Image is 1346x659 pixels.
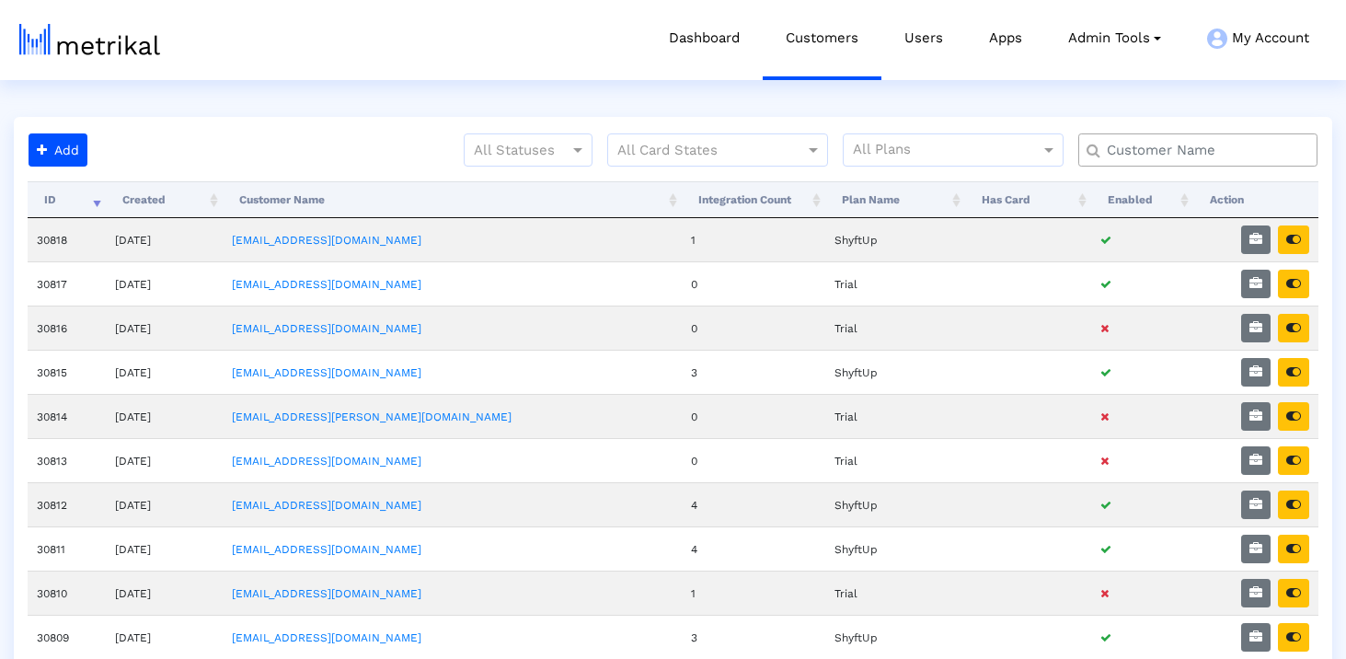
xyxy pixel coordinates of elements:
a: [EMAIL_ADDRESS][DOMAIN_NAME] [232,543,421,556]
td: 1 [682,571,825,615]
td: [DATE] [106,218,224,261]
a: [EMAIL_ADDRESS][DOMAIN_NAME] [232,278,421,291]
th: ID: activate to sort column ascending [28,181,106,218]
td: [DATE] [106,615,224,659]
th: Created: activate to sort column ascending [106,181,224,218]
img: metrical-logo-light.png [19,24,160,55]
td: [DATE] [106,350,224,394]
a: [EMAIL_ADDRESS][DOMAIN_NAME] [232,631,421,644]
td: [DATE] [106,306,224,350]
a: [EMAIL_ADDRESS][DOMAIN_NAME] [232,322,421,335]
td: 30817 [28,261,106,306]
td: 30810 [28,571,106,615]
input: All Card States [617,139,785,163]
td: ShyftUp [825,615,965,659]
th: Customer Name: activate to sort column ascending [223,181,681,218]
td: Trial [825,438,965,482]
td: 0 [682,438,825,482]
td: [DATE] [106,261,224,306]
th: Integration Count: activate to sort column ascending [682,181,825,218]
th: Has Card: activate to sort column ascending [965,181,1091,218]
td: [DATE] [106,571,224,615]
td: 30811 [28,526,106,571]
img: my-account-menu-icon.png [1207,29,1227,49]
input: Customer Name [1094,141,1310,160]
td: 30814 [28,394,106,438]
td: Trial [825,394,965,438]
td: Trial [825,261,965,306]
td: Trial [825,306,965,350]
td: ShyftUp [825,526,965,571]
td: 3 [682,350,825,394]
td: [DATE] [106,394,224,438]
td: 0 [682,394,825,438]
td: 4 [682,526,825,571]
a: [EMAIL_ADDRESS][DOMAIN_NAME] [232,455,421,468]
a: [EMAIL_ADDRESS][DOMAIN_NAME] [232,366,421,379]
td: 0 [682,306,825,350]
td: 30809 [28,615,106,659]
td: 3 [682,615,825,659]
td: 30813 [28,438,106,482]
td: [DATE] [106,438,224,482]
td: ShyftUp [825,218,965,261]
a: [EMAIL_ADDRESS][DOMAIN_NAME] [232,587,421,600]
button: Add [29,133,87,167]
a: [EMAIL_ADDRESS][DOMAIN_NAME] [232,234,421,247]
td: Trial [825,571,965,615]
td: 0 [682,261,825,306]
td: 1 [682,218,825,261]
th: Plan Name: activate to sort column ascending [825,181,965,218]
td: 30818 [28,218,106,261]
a: [EMAIL_ADDRESS][DOMAIN_NAME] [232,499,421,512]
td: 30812 [28,482,106,526]
input: All Plans [853,139,1043,163]
td: 30815 [28,350,106,394]
td: 4 [682,482,825,526]
a: [EMAIL_ADDRESS][PERSON_NAME][DOMAIN_NAME] [232,410,512,423]
td: 30816 [28,306,106,350]
td: [DATE] [106,526,224,571]
th: Enabled: activate to sort column ascending [1091,181,1193,218]
td: [DATE] [106,482,224,526]
td: ShyftUp [825,482,965,526]
td: ShyftUp [825,350,965,394]
th: Action [1193,181,1318,218]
